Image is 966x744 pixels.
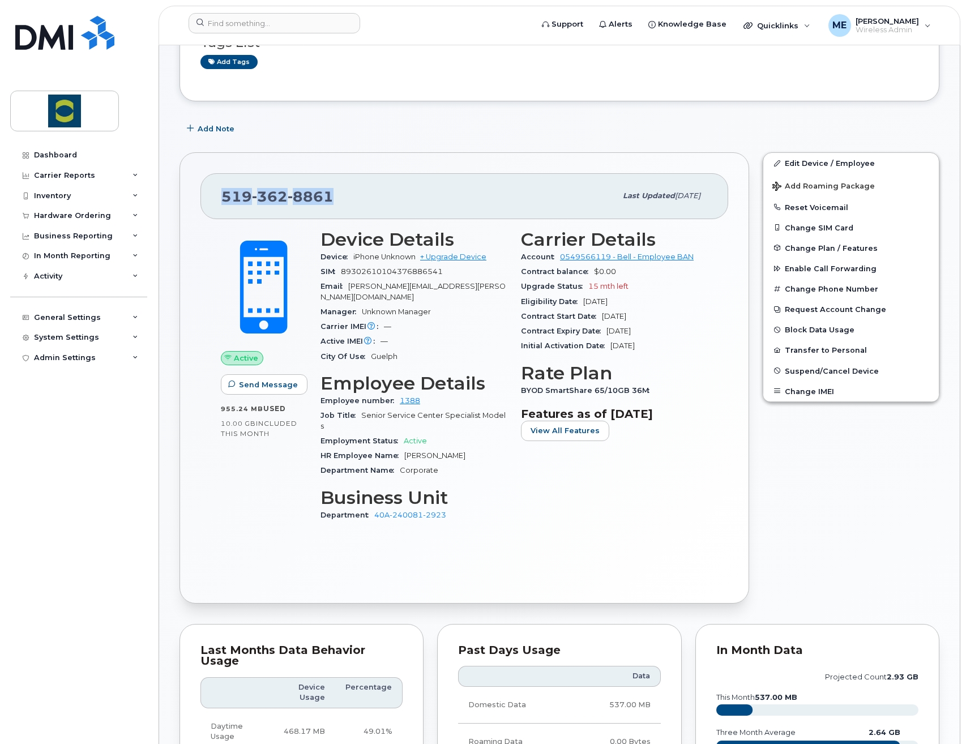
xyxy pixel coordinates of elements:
span: Employment Status [320,437,404,445]
button: Block Data Usage [763,319,939,340]
th: Device Usage [272,677,336,708]
span: Device [320,253,353,261]
span: Active [234,353,258,364]
span: Enable Call Forwarding [785,264,877,273]
button: Transfer to Personal [763,340,939,360]
span: 10.00 GB [221,420,256,427]
span: [DATE] [602,312,626,320]
span: Contract balance [521,267,594,276]
a: 1388 [400,396,420,405]
button: Change IMEI [763,381,939,401]
div: Last Months Data Behavior Usage [200,645,403,667]
span: City Of Use [320,352,371,361]
button: Suspend/Cancel Device [763,361,939,381]
span: Knowledge Base [658,19,726,30]
span: iPhone Unknown [353,253,416,261]
button: Send Message [221,374,307,395]
a: Add tags [200,55,258,69]
a: 40A-240081-2923 [374,511,446,519]
span: 955.24 MB [221,405,263,413]
button: Reset Voicemail [763,197,939,217]
span: Last updated [623,191,675,200]
span: Email [320,282,348,290]
h3: Device Details [320,229,507,250]
span: $0.00 [594,267,616,276]
tspan: 2.93 GB [887,673,918,681]
h3: Rate Plan [521,363,708,383]
span: ME [832,19,847,32]
th: Data [570,666,660,686]
span: 519 [221,188,334,205]
td: 537.00 MB [570,687,660,724]
span: Send Message [239,379,298,390]
span: HR Employee Name [320,451,404,460]
tspan: 537.00 MB [755,693,797,702]
span: Change Plan / Features [785,243,878,252]
span: Guelph [371,352,397,361]
button: Change SIM Card [763,217,939,238]
span: Senior Service Center Specialist Models [320,411,506,430]
h3: Business Unit [320,488,507,508]
button: Change Plan / Features [763,238,939,258]
span: used [263,404,286,413]
span: Alerts [609,19,632,30]
text: 2.64 GB [869,728,900,737]
a: Alerts [591,13,640,36]
span: Add Note [198,123,234,134]
span: Upgrade Status [521,282,588,290]
span: 15 mth left [588,282,629,290]
button: View All Features [521,421,609,441]
span: Manager [320,307,362,316]
span: Unknown Manager [362,307,431,316]
span: Support [552,19,583,30]
span: Initial Activation Date [521,341,610,350]
span: Department Name [320,466,400,474]
h3: Tags List [200,36,918,50]
div: Maria Espinoza [820,14,939,37]
span: 8861 [288,188,334,205]
button: Enable Call Forwarding [763,258,939,279]
span: 89302610104376886541 [341,267,443,276]
span: Quicklinks [757,21,798,30]
span: [PERSON_NAME][EMAIL_ADDRESS][PERSON_NAME][DOMAIN_NAME] [320,282,506,301]
span: — [381,337,388,345]
a: Knowledge Base [640,13,734,36]
span: Add Roaming Package [772,182,875,193]
input: Find something... [189,13,360,33]
span: Job Title [320,411,361,420]
a: Edit Device / Employee [763,153,939,173]
text: this month [716,693,797,702]
span: Employee number [320,396,400,405]
span: Carrier IMEI [320,322,384,331]
span: Account [521,253,560,261]
span: included this month [221,419,297,438]
span: Wireless Admin [856,25,919,35]
span: [PERSON_NAME] [404,451,465,460]
div: Quicklinks [736,14,818,37]
span: Contract Start Date [521,312,602,320]
h3: Employee Details [320,373,507,394]
avayaelement: 240081-2923 [392,511,446,519]
button: Add Roaming Package [763,174,939,197]
span: Contract Expiry Date [521,327,606,335]
span: [DATE] [675,191,700,200]
button: Request Account Change [763,299,939,319]
a: Support [534,13,591,36]
span: Corporate [400,466,438,474]
div: Past Days Usage [458,645,660,656]
span: [DATE] [610,341,635,350]
text: projected count [825,673,918,681]
span: 362 [252,188,288,205]
span: Active [404,437,427,445]
button: Change Phone Number [763,279,939,299]
span: SIM [320,267,341,276]
span: Suspend/Cancel Device [785,366,879,375]
text: three month average [716,728,796,737]
span: View All Features [531,425,600,436]
a: 0549566119 - Bell - Employee BAN [560,253,694,261]
div: In Month Data [716,645,918,656]
span: BYOD SmartShare 65/10GB 36M [521,386,655,395]
span: [DATE] [606,327,631,335]
td: Domestic Data [458,687,570,724]
h3: Carrier Details [521,229,708,250]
